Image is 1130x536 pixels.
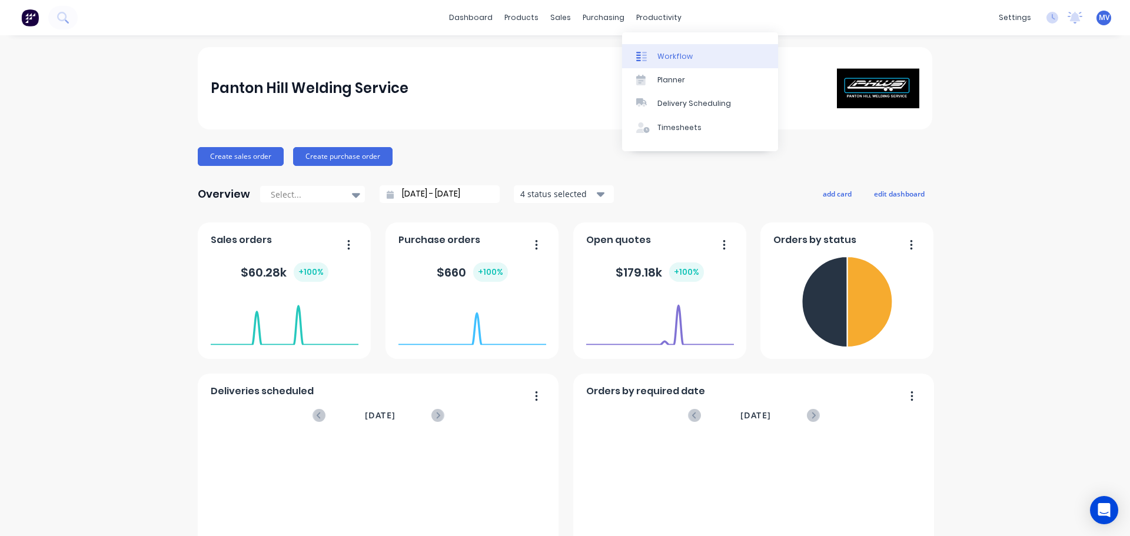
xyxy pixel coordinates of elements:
[657,98,731,109] div: Delivery Scheduling
[616,262,704,282] div: $ 179.18k
[437,262,508,282] div: $ 660
[866,186,932,201] button: edit dashboard
[740,409,771,422] span: [DATE]
[211,233,272,247] span: Sales orders
[198,182,250,206] div: Overview
[211,76,408,100] div: Panton Hill Welding Service
[586,233,651,247] span: Open quotes
[657,51,693,62] div: Workflow
[514,185,614,203] button: 4 status selected
[1099,12,1109,23] span: MV
[622,116,778,139] a: Timesheets
[622,92,778,115] a: Delivery Scheduling
[498,9,544,26] div: products
[473,262,508,282] div: + 100 %
[622,68,778,92] a: Planner
[622,44,778,68] a: Workflow
[1090,496,1118,524] div: Open Intercom Messenger
[443,9,498,26] a: dashboard
[993,9,1037,26] div: settings
[815,186,859,201] button: add card
[365,409,395,422] span: [DATE]
[198,147,284,166] button: Create sales order
[669,262,704,282] div: + 100 %
[773,233,856,247] span: Orders by status
[520,188,594,200] div: 4 status selected
[837,68,919,109] img: Panton Hill Welding Service
[241,262,328,282] div: $ 60.28k
[293,147,393,166] button: Create purchase order
[211,384,314,398] span: Deliveries scheduled
[630,9,687,26] div: productivity
[657,122,702,133] div: Timesheets
[294,262,328,282] div: + 100 %
[21,9,39,26] img: Factory
[657,75,685,85] div: Planner
[398,233,480,247] span: Purchase orders
[577,9,630,26] div: purchasing
[544,9,577,26] div: sales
